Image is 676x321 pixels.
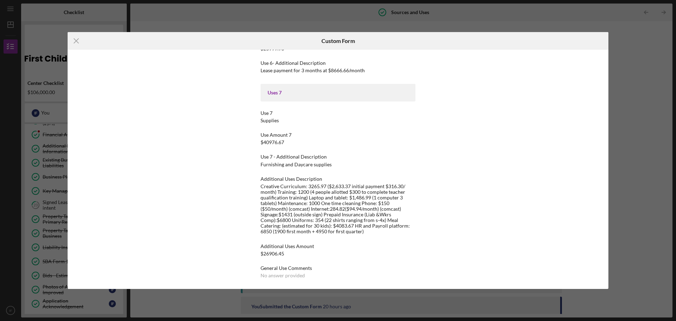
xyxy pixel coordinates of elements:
[261,118,279,123] div: Supplies
[261,140,284,145] div: $40976.67
[261,265,415,271] div: General Use Comments
[261,110,415,116] div: Use 7
[261,132,415,138] div: Use Amount 7
[261,176,415,182] div: Additional Uses Description
[261,68,365,73] div: Lease payment for 3 months at $8666.66/month
[268,90,408,95] div: Uses 7
[261,184,415,235] div: Creative Curriculum: 3265.97 ($2,633.37 initial payment $316.30/ month) Training: 1200 (4 people ...
[261,60,415,66] div: Use 6- Additional Description
[321,38,355,44] h6: Custom Form
[261,154,415,160] div: Use 7 - Additional Description
[261,243,415,249] div: Additional Uses Amount
[261,273,305,278] div: No answer provided
[261,251,284,257] div: $26906.45
[261,162,332,167] div: Furnishing and Daycare supplies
